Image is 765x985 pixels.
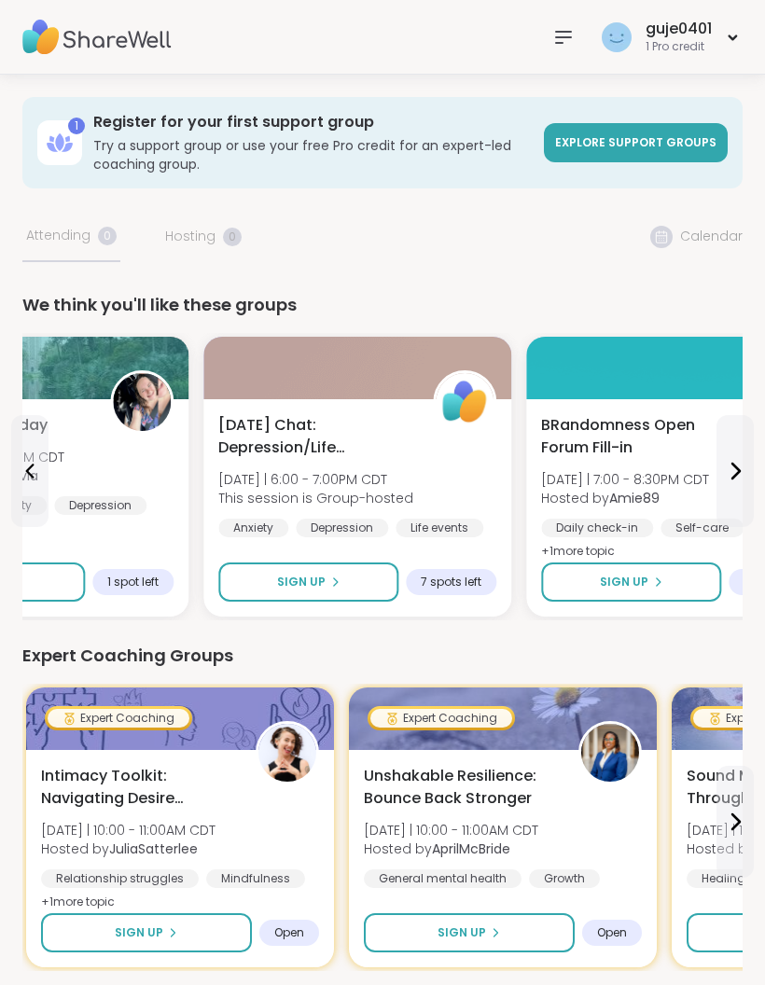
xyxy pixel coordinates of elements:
div: Life events [396,519,483,537]
span: Hosted by [364,839,538,858]
span: BRandomness Open Forum Fill-in [541,414,735,459]
span: Hosted by [541,489,709,507]
img: guje0401 [602,22,632,52]
span: 7 spots left [421,575,481,590]
div: General mental health [364,869,522,888]
span: Open [597,925,627,940]
span: 1 spot left [107,575,159,590]
a: Explore support groups [544,123,728,162]
img: JuliaSatterlee [258,724,316,782]
span: Sign Up [438,924,486,941]
div: We think you'll like these groups [22,292,743,318]
img: Shay2Olivia [113,373,171,431]
div: Daily check-in [541,519,653,537]
span: [DATE] | 10:00 - 11:00AM CDT [41,821,216,839]
div: Growth [529,869,600,888]
img: ShareWell Nav Logo [22,5,172,70]
button: Sign Up [41,913,252,952]
div: Healing [687,869,760,888]
button: Sign Up [218,562,398,602]
div: Expert Coaching [48,709,189,728]
div: Self-care [661,519,744,537]
div: Depression [296,519,388,537]
h3: Register for your first support group [93,112,533,132]
div: Relationship struggles [41,869,199,888]
div: Mindfulness [206,869,305,888]
span: Sign Up [115,924,163,941]
span: Sign Up [600,574,648,590]
div: Depression [54,496,146,515]
button: Sign Up [541,562,721,602]
b: Amie89 [609,489,660,507]
span: Intimacy Toolkit: Navigating Desire Dynamics [41,765,235,810]
div: Expert Coaching Groups [22,643,743,669]
span: This session is Group-hosted [218,489,413,507]
span: Explore support groups [555,134,716,150]
span: Hosted by [41,839,216,858]
span: Sign Up [277,574,326,590]
span: Open [274,925,304,940]
span: [DATE] | 6:00 - 7:00PM CDT [218,470,413,489]
span: [DATE] Chat: Depression/Life Challenges [218,414,412,459]
span: Unshakable Resilience: Bounce Back Stronger [364,765,558,810]
div: 1 Pro credit [646,39,712,55]
b: JuliaSatterlee [109,839,198,858]
img: AprilMcBride [581,724,639,782]
button: Sign Up [364,913,575,952]
div: Expert Coaching [370,709,512,728]
img: ShareWell [436,373,494,431]
div: 1 [68,118,85,134]
div: guje0401 [646,19,712,39]
span: [DATE] | 7:00 - 8:30PM CDT [541,470,709,489]
h3: Try a support group or use your free Pro credit for an expert-led coaching group. [93,136,533,173]
span: [DATE] | 10:00 - 11:00AM CDT [364,821,538,839]
b: AprilMcBride [432,839,510,858]
div: Anxiety [218,519,288,537]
